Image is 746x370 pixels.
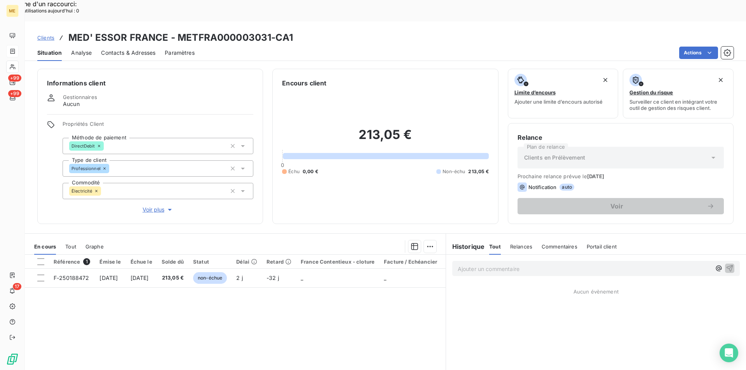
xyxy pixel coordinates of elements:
button: Actions [679,47,718,59]
span: 213,05 € [162,274,184,282]
span: Aucun [63,100,80,108]
span: Voir plus [143,206,174,214]
span: Clients en Prélèvement [524,154,585,162]
input: Ajouter une valeur [101,188,107,195]
span: -32 j [267,274,279,281]
h6: Historique [446,242,485,251]
span: Électricité [71,189,92,193]
span: 0 [281,162,284,168]
span: auto [559,184,574,191]
div: Open Intercom Messenger [720,344,738,362]
div: Solde dû [162,259,184,265]
span: 17 [13,283,21,290]
h6: Encours client [282,78,326,88]
img: Logo LeanPay [6,353,19,365]
input: Ajouter une valeur [104,142,110,149]
span: Commentaires [542,243,577,250]
span: non-échue [193,272,227,284]
span: 0,00 € [303,168,318,175]
span: Tout [65,243,76,250]
h6: Relance [518,133,724,142]
span: +99 [8,90,21,97]
span: Non-échu [443,168,465,175]
span: Surveiller ce client en intégrant votre outil de gestion des risques client. [629,99,727,111]
div: Émise le [99,259,121,265]
span: [DATE] [99,274,118,281]
a: Clients [37,34,54,42]
span: [DATE] [587,173,605,179]
span: Propriétés Client [63,121,253,132]
span: Tout [489,243,501,250]
div: Facture / Echéancier [384,259,437,265]
span: Analyse [71,49,92,57]
span: _ [301,274,303,281]
span: 1 [83,258,90,265]
span: Clients [37,35,54,41]
span: [DATE] [131,274,149,281]
span: Prochaine relance prévue le [518,173,724,179]
h6: Informations client [47,78,253,88]
span: Graphe [85,243,104,250]
input: Ajouter une valeur [109,165,115,172]
div: Référence [54,258,90,265]
span: Paramètres [165,49,195,57]
span: Échu [288,168,300,175]
button: Voir [518,198,724,214]
button: Voir plus [63,205,253,214]
span: _ [384,274,386,281]
span: F-250188472 [54,274,89,281]
span: 213,05 € [468,168,488,175]
div: Retard [267,259,291,265]
span: Aucun évènement [573,288,619,295]
div: Échue le [131,259,152,265]
span: Relances [510,243,532,250]
span: Situation [37,49,62,57]
h3: MED' ESSOR FRANCE - METFRA000003031-CA1 [68,31,293,45]
span: DirectDebit [71,144,95,148]
span: Limite d’encours [514,89,556,96]
div: Statut [193,259,227,265]
span: Notification [528,184,557,190]
span: Voir [527,203,707,209]
div: Délai [236,259,257,265]
span: Gestionnaires [63,94,97,100]
span: +99 [8,75,21,82]
button: Limite d’encoursAjouter une limite d’encours autorisé [508,69,619,118]
span: 2 j [236,274,242,281]
span: En cours [34,243,56,250]
span: Portail client [587,243,617,250]
div: France Contentieux - cloture [301,259,375,265]
span: Professionnel [71,166,101,171]
button: Gestion du risqueSurveiller ce client en intégrant votre outil de gestion des risques client. [623,69,734,118]
h2: 213,05 € [282,127,488,150]
span: Contacts & Adresses [101,49,155,57]
span: Gestion du risque [629,89,673,96]
span: Ajouter une limite d’encours autorisé [514,99,603,105]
